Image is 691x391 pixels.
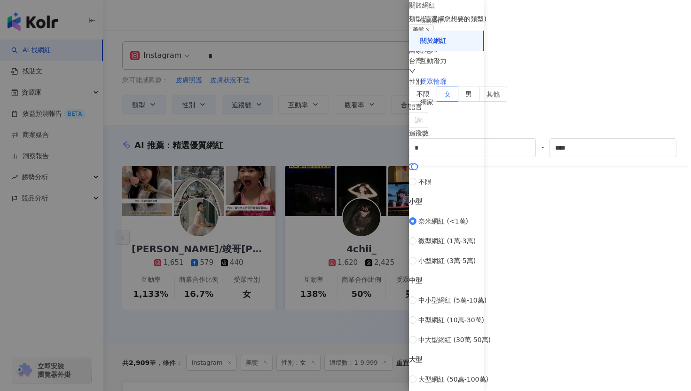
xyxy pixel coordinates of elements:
div: 追蹤數 [409,128,691,138]
div: 性別 [409,76,691,87]
span: 女 [444,90,451,98]
div: 類型 ( 請選擇您想要的類型 ) [409,14,691,24]
div: 篩選條件 [420,17,443,25]
div: 中型 [409,275,691,286]
div: 小型 [409,196,691,207]
span: - [536,142,550,152]
div: 受眾輪廓 [420,77,447,87]
div: 語言 [409,102,691,112]
div: 獨家 [420,98,433,107]
div: 台灣 [409,56,691,66]
div: 互動潛力 [420,56,447,66]
div: 大型 [409,354,691,365]
div: 國家/地區 [409,45,691,56]
div: 關於網紅 [420,36,447,46]
span: 其他 [487,90,500,98]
